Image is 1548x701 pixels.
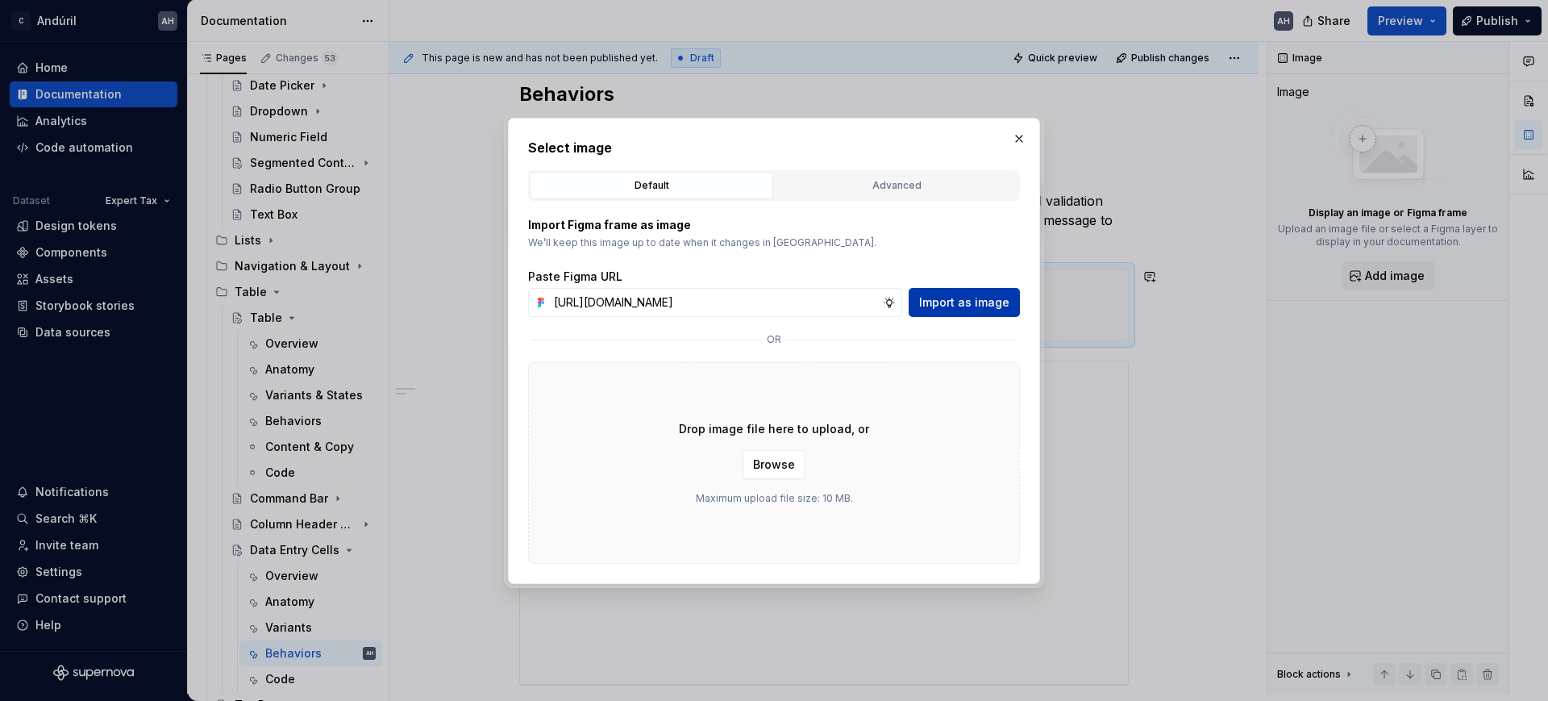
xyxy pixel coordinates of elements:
p: or [767,333,781,346]
div: Default [535,177,768,194]
h2: Select image [528,138,1020,157]
div: Advanced [780,177,1013,194]
span: Browse [753,457,795,473]
button: Browse [743,450,805,479]
p: We’ll keep this image up to date when it changes in [GEOGRAPHIC_DATA]. [528,236,1020,249]
span: Import as image [919,294,1009,311]
p: Maximum upload file size: 10 MB. [696,492,853,505]
p: Import Figma frame as image [528,217,1020,233]
input: https://figma.com/file... [547,288,883,317]
label: Paste Figma URL [528,269,622,285]
p: Drop image file here to upload, or [679,421,869,437]
button: Import as image [909,288,1020,317]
